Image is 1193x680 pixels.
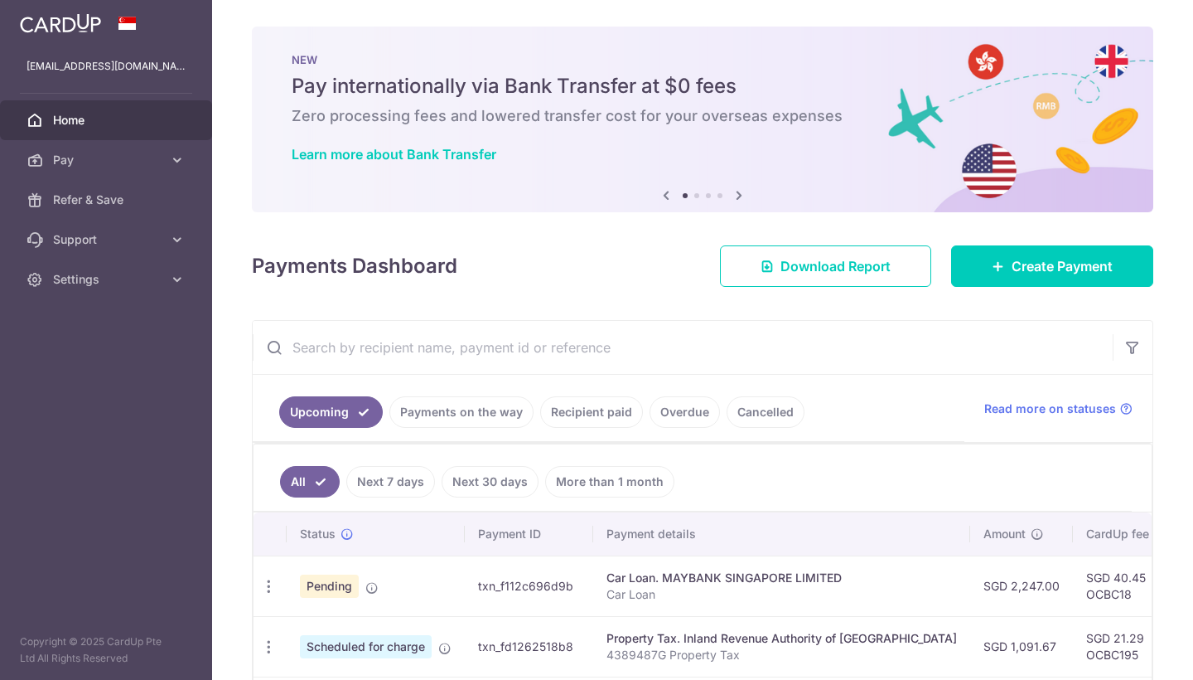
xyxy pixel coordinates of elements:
h6: Zero processing fees and lowered transfer cost for your overseas expenses [292,106,1113,126]
a: More than 1 month [545,466,674,498]
span: Create Payment [1012,256,1113,276]
a: Learn more about Bank Transfer [292,146,496,163]
td: SGD 40.45 OCBC18 [1073,556,1181,616]
p: [EMAIL_ADDRESS][DOMAIN_NAME] [27,58,186,75]
a: All [280,466,340,498]
span: Support [53,231,162,248]
span: Home [53,112,162,129]
td: SGD 21.29 OCBC195 [1073,616,1181,677]
h4: Payments Dashboard [252,251,457,281]
p: NEW [292,53,1113,66]
a: Next 30 days [442,466,539,498]
th: Payment ID [465,512,593,556]
div: Car Loan. MAYBANK SINGAPORE LIMITED [606,570,957,586]
h5: Pay internationally via Bank Transfer at $0 fees [292,73,1113,100]
span: Pay [53,152,162,168]
span: Status [300,526,336,542]
a: Create Payment [951,245,1153,287]
a: Cancelled [727,396,804,428]
span: CardUp fee [1086,526,1149,542]
th: Payment details [593,512,970,556]
a: Upcoming [279,396,383,428]
img: Bank transfer banner [252,27,1153,212]
a: Download Report [720,245,931,287]
a: Read more on statuses [984,401,1133,417]
input: Search by recipient name, payment id or reference [253,321,1113,374]
p: Car Loan [606,586,957,603]
div: Property Tax. Inland Revenue Authority of [GEOGRAPHIC_DATA] [606,630,957,647]
a: Payments on the way [389,396,534,428]
td: SGD 1,091.67 [970,616,1073,677]
span: Settings [53,271,162,288]
span: Scheduled for charge [300,635,432,658]
td: txn_f112c696d9b [465,556,593,616]
span: Amount [983,526,1026,542]
span: Pending [300,575,359,598]
span: Download Report [780,256,891,276]
a: Overdue [650,396,720,428]
img: CardUp [20,13,101,33]
a: Next 7 days [346,466,435,498]
p: 4389487G Property Tax [606,647,957,663]
td: txn_fd1262518b8 [465,616,593,677]
span: Read more on statuses [984,401,1116,417]
a: Recipient paid [540,396,643,428]
td: SGD 2,247.00 [970,556,1073,616]
span: Refer & Save [53,192,162,208]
